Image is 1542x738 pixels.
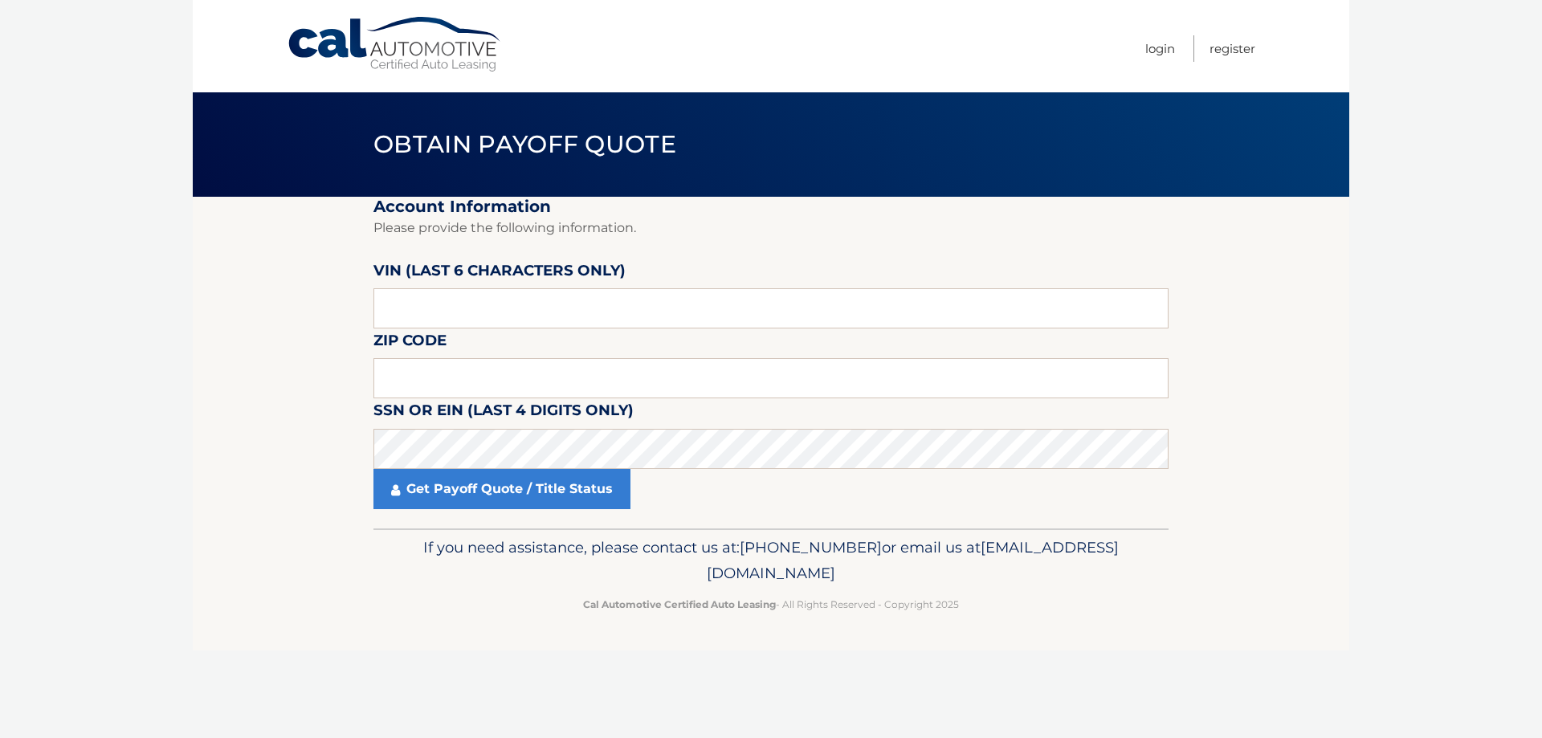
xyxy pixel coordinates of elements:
span: [PHONE_NUMBER] [740,538,882,557]
label: SSN or EIN (last 4 digits only) [373,398,634,428]
p: Please provide the following information. [373,217,1169,239]
p: If you need assistance, please contact us at: or email us at [384,535,1158,586]
a: Register [1210,35,1255,62]
a: Login [1145,35,1175,62]
label: VIN (last 6 characters only) [373,259,626,288]
a: Get Payoff Quote / Title Status [373,469,630,509]
strong: Cal Automotive Certified Auto Leasing [583,598,776,610]
p: - All Rights Reserved - Copyright 2025 [384,596,1158,613]
a: Cal Automotive [287,16,504,73]
h2: Account Information [373,197,1169,217]
label: Zip Code [373,328,447,358]
span: Obtain Payoff Quote [373,129,676,159]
